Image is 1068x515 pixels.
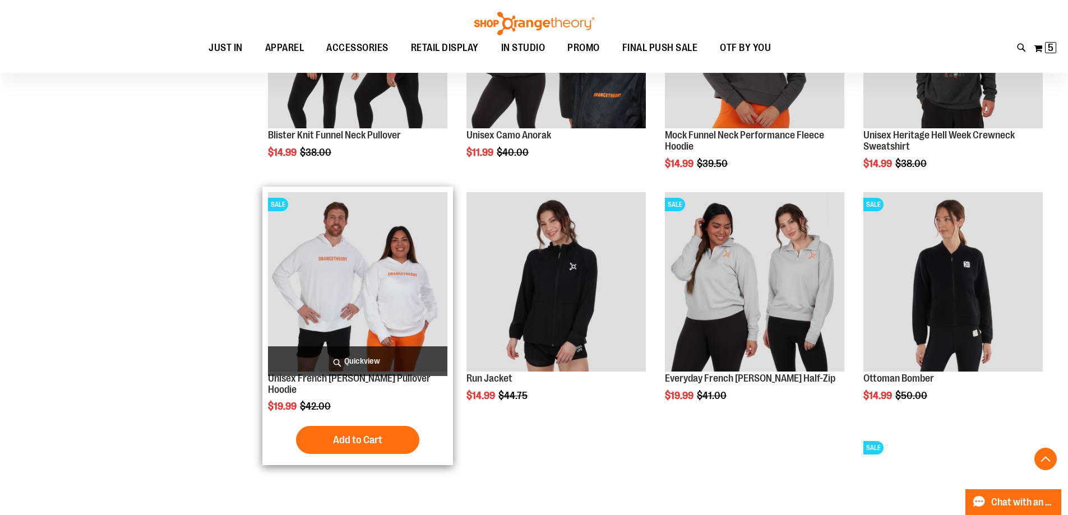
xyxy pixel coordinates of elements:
a: APPAREL [254,35,316,61]
span: SALE [863,198,884,211]
span: Add to Cart [333,434,382,446]
span: RETAIL DISPLAY [411,35,479,61]
a: IN STUDIO [490,35,557,61]
a: ACCESSORIES [315,35,400,61]
span: FINAL PUSH SALE [622,35,698,61]
span: SALE [863,441,884,454]
span: $11.99 [466,147,495,158]
span: $14.99 [665,158,695,169]
span: $40.00 [497,147,530,158]
img: Product image for Unisex French Terry Pullover Hoodie [268,192,447,372]
div: product [659,187,850,430]
span: Chat with an Expert [991,497,1055,508]
span: $42.00 [300,401,332,412]
span: JUST IN [209,35,243,61]
span: $14.99 [863,390,894,401]
a: Mock Funnel Neck Performance Fleece Hoodie [665,129,824,152]
span: SALE [665,198,685,211]
span: APPAREL [265,35,304,61]
a: Blister Knit Funnel Neck Pullover [268,129,401,141]
a: Quickview [268,346,447,376]
a: Product image for Unisex French Terry Pullover HoodieSALE [268,192,447,373]
a: Product image for Everyday French Terry 1/2 ZipSALE [665,192,844,373]
a: Product image for Run Jacket [466,192,646,373]
img: Shop Orangetheory [473,12,596,35]
div: product [461,187,651,430]
a: Everyday French [PERSON_NAME] Half-Zip [665,373,835,384]
a: Ottoman Bomber [863,373,934,384]
span: $19.99 [665,390,695,401]
a: Unisex Heritage Hell Week Crewneck Sweatshirt [863,129,1015,152]
span: $19.99 [268,401,298,412]
a: PROMO [556,35,611,61]
span: $14.99 [863,158,894,169]
span: $38.00 [300,147,333,158]
a: JUST IN [197,35,254,61]
div: product [858,187,1048,430]
span: ACCESSORIES [326,35,389,61]
span: $14.99 [268,147,298,158]
a: Unisex French [PERSON_NAME] Pullover Hoodie [268,373,431,395]
img: Product image for Ottoman Bomber [863,192,1043,372]
img: Product image for Run Jacket [466,192,646,372]
span: $50.00 [895,390,929,401]
button: Back To Top [1034,448,1057,470]
span: $44.75 [498,390,529,401]
span: $41.00 [697,390,728,401]
span: $39.50 [697,158,729,169]
a: Product image for Ottoman BomberSALE [863,192,1043,373]
button: Add to Cart [296,426,419,454]
span: IN STUDIO [501,35,545,61]
a: OTF BY YOU [709,35,782,61]
span: OTF BY YOU [720,35,771,61]
a: RETAIL DISPLAY [400,35,490,61]
span: $38.00 [895,158,928,169]
span: 5 [1048,42,1053,53]
a: FINAL PUSH SALE [611,35,709,61]
span: SALE [268,198,288,211]
a: Run Jacket [466,373,512,384]
a: Unisex Camo Anorak [466,129,551,141]
img: Product image for Everyday French Terry 1/2 Zip [665,192,844,372]
button: Chat with an Expert [965,489,1062,515]
div: product [262,187,453,465]
span: $14.99 [466,390,497,401]
span: PROMO [567,35,600,61]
